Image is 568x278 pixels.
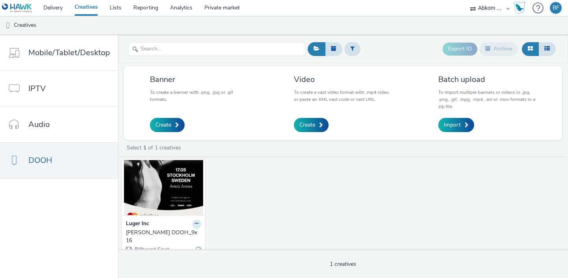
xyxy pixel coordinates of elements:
[126,144,184,151] a: Select of 1 creatives
[126,229,198,245] div: [PERSON_NAME] DOOH_9x16
[143,144,146,151] strong: 1
[4,22,12,30] img: dooh
[28,155,52,166] span: DOOH
[150,89,248,103] p: To create a banner with .png, .jpg or .gif formats.
[299,121,315,129] span: Create
[438,118,474,132] a: Import
[443,43,477,55] button: Export ID
[28,47,110,58] span: Mobile/Tablet/Desktop
[438,74,536,85] h3: Batch upload
[28,83,46,94] span: IPTV
[438,89,536,110] p: To import multiple banners or videos in .jpg, .png, .gif, .mpg, .mp4, .avi or .mov formats in a z...
[294,74,392,85] h3: Video
[28,119,50,130] span: Audio
[128,42,306,56] input: Search...
[124,138,203,215] img: Oliva Dean DOOH_9x16 visual
[330,260,356,268] span: 1 creatives
[126,220,149,229] strong: Luger Inc
[522,42,539,56] button: Grid
[514,2,525,14] img: Hawk Academy
[538,42,556,56] button: Table
[479,42,518,56] button: Archive
[150,74,248,85] h3: Banner
[553,2,559,14] div: BF
[134,246,169,253] span: Billboard Spot
[150,118,185,132] a: Create
[196,245,201,254] div: Valid
[126,229,201,245] a: [PERSON_NAME] DOOH_9x16
[294,118,329,132] a: Create
[155,121,171,129] span: Create
[514,2,529,14] a: Hawk Academy
[2,3,32,13] img: undefined Logo
[444,121,461,129] span: Import
[294,89,392,103] p: To create a vast video format with .mp4 video or paste an XML vast code or vast URL.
